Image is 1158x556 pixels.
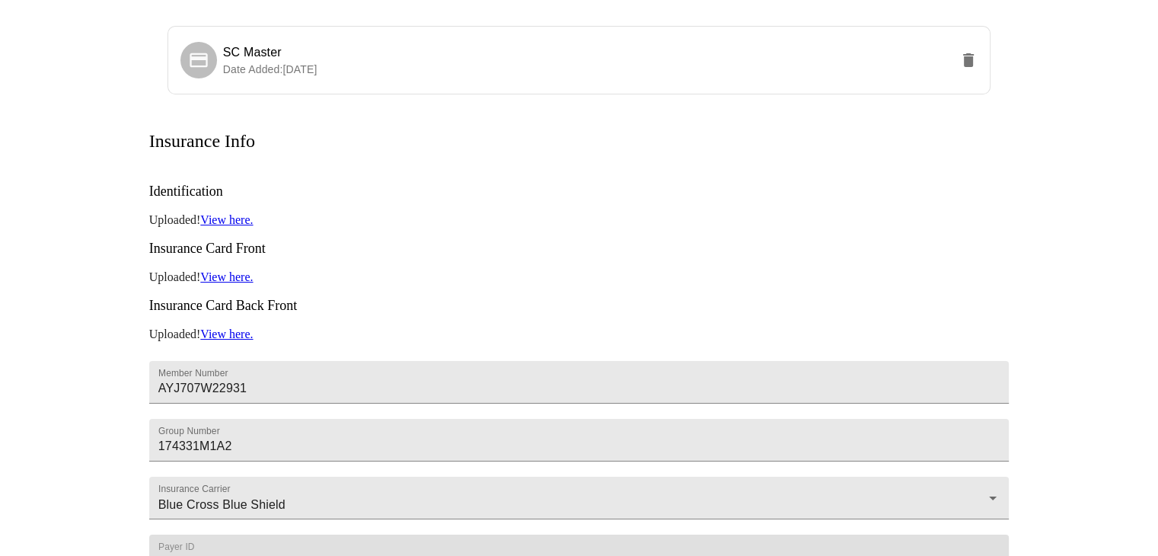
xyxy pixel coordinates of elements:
a: View here. [200,270,253,283]
h3: Identification [149,184,1010,200]
p: Uploaded! [149,213,1010,227]
h3: Insurance Card Back Front [149,298,1010,314]
h3: Insurance Info [149,131,255,152]
span: SC Master [223,46,282,59]
a: View here. [200,328,253,340]
button: delete [950,42,987,78]
span: Date Added: [DATE] [223,63,317,75]
p: Uploaded! [149,328,1010,341]
h3: Insurance Card Front [149,241,1010,257]
a: View here. [200,213,253,226]
p: Uploaded! [149,270,1010,284]
button: Open [982,487,1003,509]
